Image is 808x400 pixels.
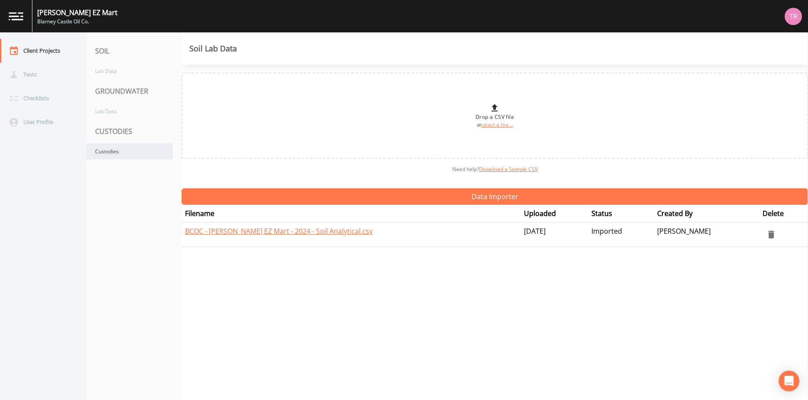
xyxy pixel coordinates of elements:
[86,39,182,63] div: SOIL
[37,7,118,18] div: [PERSON_NAME] EZ Mart
[182,188,808,205] button: Data Importer
[521,205,588,222] th: Uploaded
[185,226,373,236] a: BCOC - [PERSON_NAME] EZ Mart - 2024 - Soil Analytical.csv
[785,8,802,25] img: 939099765a07141c2f55256aeaad4ea5
[779,371,799,391] div: Open Intercom Messenger
[588,222,654,247] td: Imported
[86,143,173,159] a: Custodies
[481,122,513,128] a: select a file...
[654,222,759,247] td: [PERSON_NAME]
[654,205,759,222] th: Created By
[182,205,521,222] th: Filename
[477,122,513,128] small: or
[759,205,808,222] th: Delete
[86,103,173,119] a: Lab Data
[588,205,654,222] th: Status
[521,222,588,247] td: [DATE]
[9,12,23,20] img: logo
[86,119,182,143] div: CUSTODIES
[479,165,538,173] a: Download a Sample CSV
[452,165,538,173] span: Need help?
[86,63,173,79] a: Lab Data
[476,103,514,129] div: Drop a CSV file
[763,226,780,243] button: delete
[86,79,182,103] div: GROUNDWATER
[37,18,118,25] div: Blarney Castle Oil Co.
[189,45,237,52] div: Soil Lab Data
